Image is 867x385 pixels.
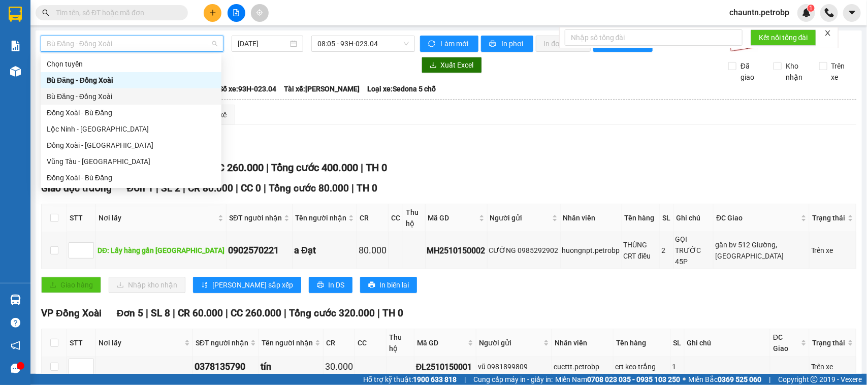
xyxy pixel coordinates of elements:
[11,364,20,373] span: message
[9,7,22,22] img: logo-vxr
[109,277,185,293] button: downloadNhập kho nhận
[201,281,208,290] span: sort-ascending
[209,9,216,16] span: plus
[361,162,363,174] span: |
[41,56,221,72] div: Chọn tuyến
[193,277,301,293] button: sort-ascending[PERSON_NAME] sắp xếp
[127,182,154,194] span: Đơn 1
[325,360,353,374] div: 30.000
[183,182,185,194] span: |
[848,8,857,17] span: caret-down
[262,337,313,348] span: Tên người nhận
[428,40,437,48] span: sync
[193,357,259,377] td: 0378135790
[241,182,261,194] span: CC 0
[683,377,686,381] span: ⚪️
[420,36,478,52] button: syncLàm mới
[231,307,281,319] span: CC 260.000
[10,66,21,77] img: warehouse-icon
[41,121,221,137] div: Lộc Ninh - Đồng Xoài
[490,212,550,223] span: Người gửi
[317,36,408,51] span: 08:05 - 93H-023.04
[41,105,221,121] div: Đồng Xoài - Bù Đăng
[622,204,660,232] th: Tên hàng
[256,9,263,16] span: aim
[672,361,683,372] div: 1
[324,329,355,357] th: CR
[357,204,389,232] th: CR
[552,329,614,357] th: Nhân viên
[355,329,387,357] th: CC
[289,307,375,319] span: Tổng cước 320.000
[47,107,215,118] div: Đồng Xoài - Bù Đăng
[41,137,221,153] div: Đồng Xoài - Lộc Ninh
[47,156,215,167] div: Vũng Tàu - [GEOGRAPHIC_DATA]
[251,4,269,22] button: aim
[825,8,834,17] img: phone-icon
[422,57,482,73] button: downloadXuất Excel
[811,245,854,256] div: Trên xe
[363,374,457,385] span: Hỗ trợ kỹ thuật:
[416,361,474,373] div: ĐL2510150001
[773,332,799,354] span: ĐC Giao
[561,204,622,232] th: Nhân viên
[479,337,541,348] span: Người gửi
[161,182,180,194] span: SL 2
[284,307,286,319] span: |
[47,140,215,151] div: Đồng Xoài - [GEOGRAPHIC_DATA]
[808,5,815,12] sup: 1
[427,244,486,257] div: MH2510150002
[294,243,355,258] div: a Đạt
[843,4,861,22] button: caret-down
[782,60,811,83] span: Kho nhận
[269,182,349,194] span: Tổng cước 80.000
[67,329,96,357] th: STT
[117,307,144,319] span: Đơn 5
[47,36,217,51] span: Bù Đăng - Đồng Xoài
[428,212,477,223] span: Mã GD
[146,307,148,319] span: |
[676,234,712,267] div: GỌI TRƯỚC 45P
[98,245,224,256] div: DĐ: Lấy hàng gần [GEOGRAPHIC_DATA]
[481,36,533,52] button: printerIn phơi
[41,72,221,88] div: Bù Đăng - Đồng Xoài
[236,182,238,194] span: |
[212,279,293,291] span: [PERSON_NAME] sắp xếp
[41,307,102,319] span: VP Đồng Xoài
[464,374,466,385] span: |
[219,83,276,94] span: Số xe: 93H-023.04
[99,337,182,348] span: Nơi lấy
[554,361,612,372] div: cucttt.petrobp
[47,91,215,102] div: Bù Đăng - Đồng Xoài
[769,374,770,385] span: |
[827,60,857,83] span: Trên xe
[47,172,215,183] div: Đồng Xoài - Bù Đăng
[328,279,344,291] span: In DS
[718,375,761,383] strong: 0369 525 060
[41,88,221,105] div: Bù Đăng - Đồng Xoài
[309,277,352,293] button: printerIn DS
[473,374,553,385] span: Cung cấp máy in - giấy in:
[227,232,293,269] td: 0902570221
[99,212,216,223] span: Nơi lấy
[11,318,20,328] span: question-circle
[173,307,175,319] span: |
[387,329,414,357] th: Thu hộ
[478,361,550,372] div: vũ 0981899809
[417,337,466,348] span: Mã GD
[266,162,269,174] span: |
[259,357,324,377] td: tín
[441,38,470,49] span: Làm mới
[660,204,674,232] th: SL
[662,245,672,256] div: 2
[317,281,324,290] span: printer
[271,162,358,174] span: Tổng cước 400.000
[67,204,96,232] th: STT
[759,32,808,43] span: Kết nối tổng đài
[671,329,685,357] th: SL
[228,4,245,22] button: file-add
[736,60,766,83] span: Đã giao
[293,232,357,269] td: a Đạt
[502,38,525,49] span: In phơi
[351,182,354,194] span: |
